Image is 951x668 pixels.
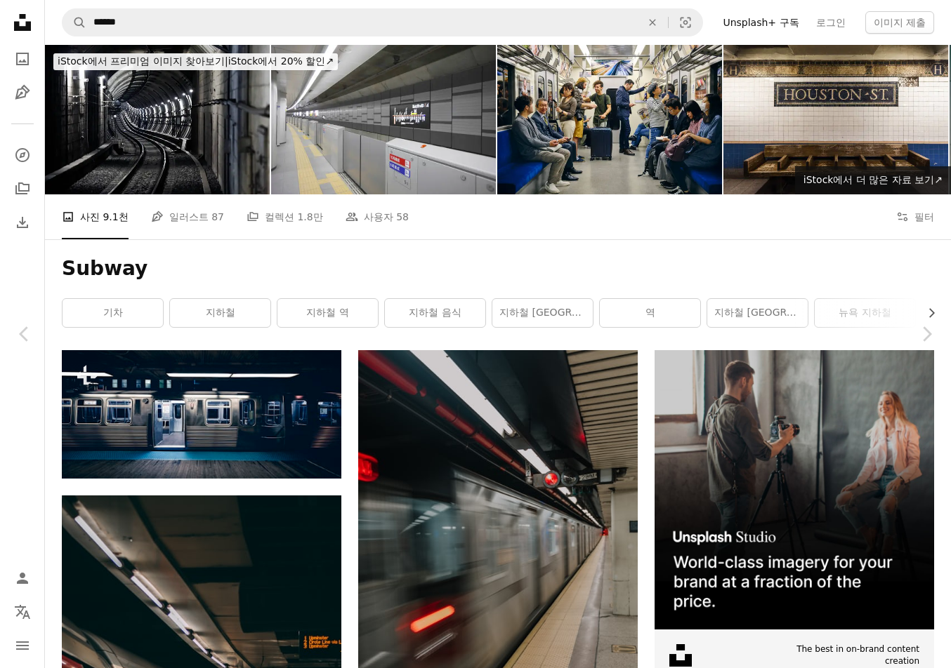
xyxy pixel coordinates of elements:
[714,11,807,34] a: Unsplash+ 구독
[211,209,224,225] span: 87
[8,45,37,73] a: 사진
[8,598,37,626] button: 언어
[151,194,224,239] a: 일러스트 87
[45,45,270,194] img: 지하철 터널
[358,553,638,566] a: 기차역의 타임랩스 사진
[723,45,948,194] img: 휴스턴 거리 지하철 모자이크
[62,8,703,36] form: 사이트 전체에서 이미지 찾기
[902,267,951,401] a: 다음
[770,643,919,667] span: The best in on-brand content creation
[669,9,702,36] button: 시각적 검색
[8,564,37,592] a: 로그인 / 가입
[655,350,934,629] img: file-1715651741414-859baba4300dimage
[896,194,934,239] button: 필터
[497,45,722,194] img: 혼잡한 일본 지하철 열차
[58,55,334,67] span: iStock에서 20% 할인 ↗
[45,45,346,79] a: iStock에서 프리미엄 이미지 찾아보기|iStock에서 20% 할인↗
[637,9,668,36] button: 삭제
[8,175,37,203] a: 컬렉션
[804,174,943,185] span: iStock에서 더 많은 자료 보기 ↗
[669,644,692,667] img: file-1631678316303-ed18b8b5cb9cimage
[808,11,854,34] a: 로그인
[396,209,409,225] span: 58
[8,79,37,107] a: 일러스트
[8,141,37,169] a: 탐색
[297,209,322,225] span: 1.8만
[492,299,593,327] a: 지하철 [GEOGRAPHIC_DATA]
[8,632,37,660] button: 메뉴
[707,299,808,327] a: 지하철 [GEOGRAPHIC_DATA]
[815,299,915,327] a: 뉴욕 지하철
[58,55,228,67] span: iStock에서 프리미엄 이미지 찾아보기 |
[62,350,341,478] img: 시카고 역에서 밤에 기차.
[8,208,37,236] a: 다운로드 내역
[170,299,270,327] a: 지하철
[63,9,86,36] button: Unsplash 검색
[600,299,700,327] a: 역
[277,299,378,327] a: 지하철 역
[63,299,163,327] a: 기차
[795,166,951,194] a: iStock에서 더 많은 자료 보기↗
[385,299,485,327] a: 지하철 음식
[865,11,934,34] button: 이미지 제출
[346,194,409,239] a: 사용자 58
[62,256,934,281] h1: Subway
[247,194,323,239] a: 컬렉션 1.8만
[271,45,496,194] img: 난징스루
[62,408,341,420] a: 시카고 역에서 밤에 기차.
